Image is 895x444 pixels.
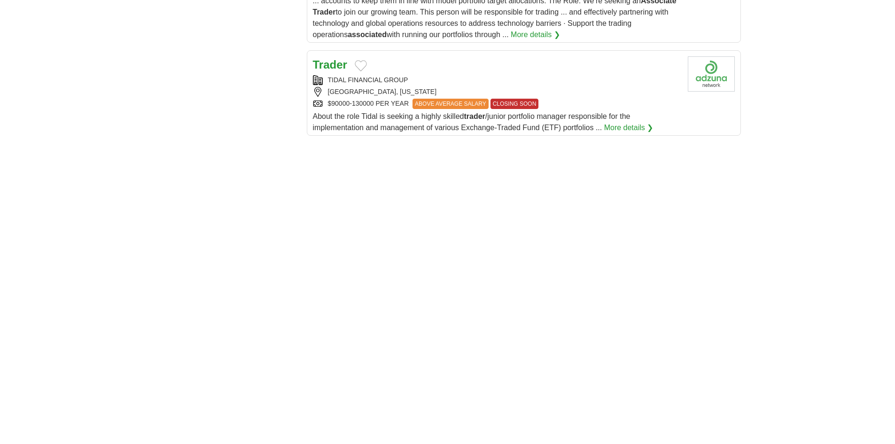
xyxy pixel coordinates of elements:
div: $90000-130000 PER YEAR [313,99,680,109]
strong: Trader [313,8,336,16]
img: Company logo [688,56,735,92]
a: Trader [313,58,347,71]
a: More details ❯ [604,122,654,133]
span: CLOSING SOON [490,99,539,109]
div: [GEOGRAPHIC_DATA], [US_STATE] [313,87,680,97]
button: Add to favorite jobs [355,60,367,71]
div: TIDAL FINANCIAL GROUP [313,75,680,85]
span: ABOVE AVERAGE SALARY [412,99,489,109]
strong: associated [348,31,387,39]
strong: trader [464,112,485,120]
a: More details ❯ [511,29,560,40]
span: About the role Tidal is seeking a highly skilled /junior portfolio manager responsible for the im... [313,112,630,132]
